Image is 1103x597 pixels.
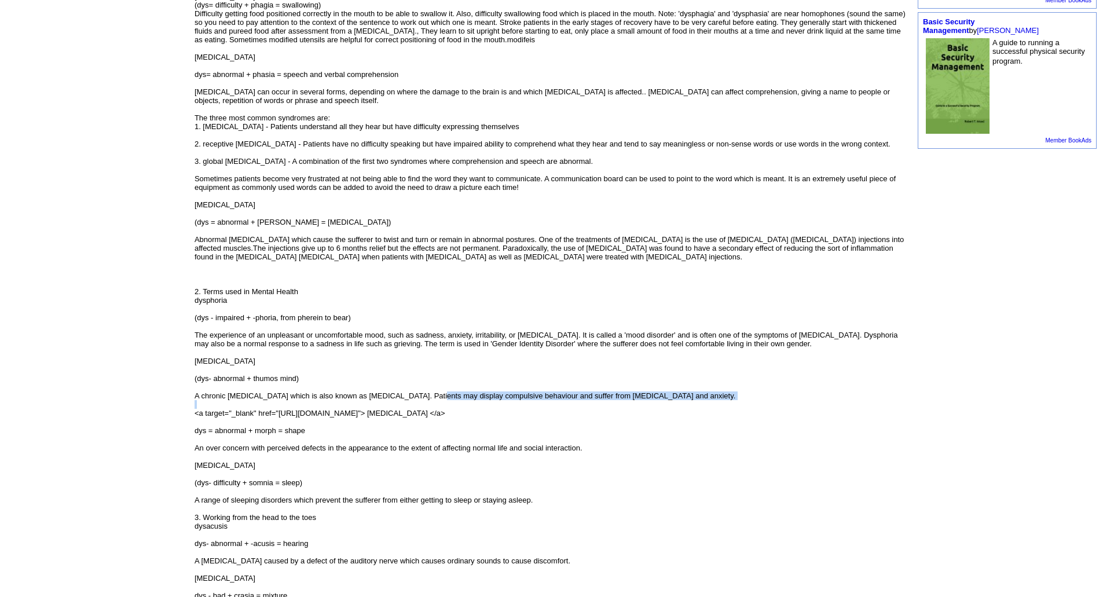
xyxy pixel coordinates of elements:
[195,556,908,565] div: A [MEDICAL_DATA] caused by a defect of the auditory nerve which causes ordinary sounds to cause d...
[195,478,908,487] div: (dys- difficulty + somnia = sleep)
[195,157,908,166] div: 3. global [MEDICAL_DATA] - A combination of the first two syndromes where comprehension and speec...
[195,53,908,61] div: [MEDICAL_DATA]
[195,9,908,44] div: Difficulty getting food positioned correctly in the mouth to be able to swallow it. Also, difficu...
[195,539,908,548] div: dys- abnormal + -acusis = hearing
[1046,137,1091,144] a: Member BookAds
[195,296,908,305] div: dysphoria
[195,200,908,209] div: [MEDICAL_DATA]
[923,17,975,35] a: Basic Security Management
[195,331,908,348] div: The experience of an unpleasant or uncomfortable mood, such as sadness, anxiety, irritability, or...
[926,38,990,134] img: 34436.jpg
[195,122,908,131] div: 1. [MEDICAL_DATA] - Patients understand all they hear but have difficulty expressing themselves
[195,426,908,435] div: dys = abnormal + morph = shape
[195,357,908,365] div: [MEDICAL_DATA]
[923,17,1039,35] font: by
[195,1,908,9] div: (dys= difficulty + phagia = swallowing)
[195,313,908,322] div: (dys - impaired + -phoria, from pherein to bear)
[195,522,908,530] div: dysacusis
[195,444,908,452] div: An over concern with perceived defects in the appearance to the extent of affecting normal life a...
[992,38,1085,65] font: A guide to running a successful physical security program.
[195,70,908,79] div: dys= abnormal + phasia = speech and verbal comprehension
[195,113,908,122] div: The three most common syndromes are:
[195,87,908,105] div: [MEDICAL_DATA] can occur in several forms, depending on where the damage to the brain is and whic...
[195,140,908,148] div: 2. receptive [MEDICAL_DATA] - Patients have no difficulty speaking but have impaired ability to c...
[977,26,1039,35] a: [PERSON_NAME]
[195,574,908,583] div: [MEDICAL_DATA]
[195,496,908,504] div: A range of sleeping disorders which prevent the sufferer from either getting to sleep or staying ...
[195,409,908,417] div: <a target="_blank" href="[URL][DOMAIN_NAME]"> [MEDICAL_DATA] </a>
[195,461,908,470] div: [MEDICAL_DATA]
[195,513,908,522] div: 3. Working from the head to the toes
[195,287,908,296] div: 2. Terms used in Mental Health
[195,174,908,192] div: Sometimes patients become very frustrated at not being able to find the word they want to communi...
[195,391,908,400] div: A chronic [MEDICAL_DATA] which is also known as [MEDICAL_DATA]. Patients may display compulsive b...
[195,374,908,383] div: (dys- abnormal + thumos mind)
[195,218,908,226] div: (dys = abnormal + [PERSON_NAME] = [MEDICAL_DATA])
[195,235,908,261] div: Abnormal [MEDICAL_DATA] which cause the sufferer to twist and turn or remain in abnormal postures...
